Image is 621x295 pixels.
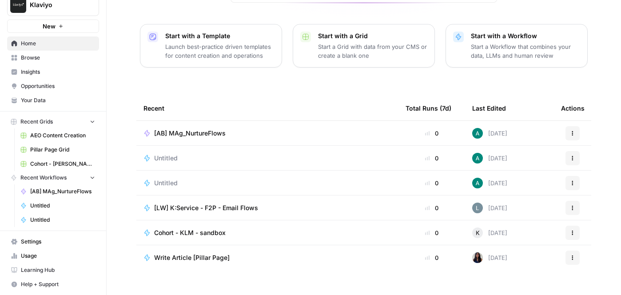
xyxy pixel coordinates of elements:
div: 0 [406,253,458,262]
button: Recent Workflows [7,171,99,184]
button: Start with a WorkflowStart a Workflow that combines your data, LLMs and human review [446,24,588,68]
a: [AB] MAg_NurtureFlows [143,129,391,138]
a: Insights [7,65,99,79]
a: AEO Content Creation [16,128,99,143]
a: Untitled [16,213,99,227]
span: Untitled [154,154,178,163]
p: Start with a Grid [318,32,427,40]
div: [DATE] [472,252,507,263]
a: Usage [7,249,99,263]
div: Last Edited [472,96,506,120]
span: Untitled [154,179,178,187]
a: [LW] K:Service - F2P - Email Flows [143,203,391,212]
div: [DATE] [472,178,507,188]
p: Start a Workflow that combines your data, LLMs and human review [471,42,580,60]
div: 0 [406,179,458,187]
span: Learning Hub [21,266,95,274]
a: Settings [7,235,99,249]
span: Home [21,40,95,48]
p: Start with a Workflow [471,32,580,40]
div: Actions [561,96,585,120]
span: K [476,228,480,237]
a: Pillar Page Grid [16,143,99,157]
span: Your Data [21,96,95,104]
img: at7d7wse92yt5bldsr41vehebyo7 [472,128,483,139]
a: Cohort - [PERSON_NAME] - Meta Description Generator Grid (1) [16,157,99,171]
span: AEO Content Creation [30,132,95,140]
a: Home [7,36,99,51]
div: [DATE] [472,128,507,139]
button: Start with a GridStart a Grid with data from your CMS or create a blank one [293,24,435,68]
span: Opportunities [21,82,95,90]
button: Start with a TemplateLaunch best-practice driven templates for content creation and operations [140,24,282,68]
div: [DATE] [472,203,507,213]
a: Untitled [143,154,391,163]
a: Write Article [Pillar Page] [143,253,391,262]
span: Insights [21,68,95,76]
img: at7d7wse92yt5bldsr41vehebyo7 [472,153,483,163]
span: Browse [21,54,95,62]
p: Launch best-practice driven templates for content creation and operations [165,42,275,60]
span: Klaviyo [30,0,84,9]
span: Settings [21,238,95,246]
span: Write Article [Pillar Page] [154,253,230,262]
div: 0 [406,203,458,212]
span: New [43,22,56,31]
a: Untitled [143,179,391,187]
a: Cohort - KLM - sandbox [143,228,391,237]
img: at7d7wse92yt5bldsr41vehebyo7 [472,178,483,188]
span: Recent Grids [20,118,53,126]
span: [AB] MAg_NurtureFlows [154,129,226,138]
div: 0 [406,129,458,138]
span: Pillar Page Grid [30,146,95,154]
div: 0 [406,154,458,163]
img: cfgmwl5o8n4g8136c2vyzna79121 [472,203,483,213]
span: [LW] K:Service - F2P - Email Flows [154,203,258,212]
p: Start with a Template [165,32,275,40]
p: Start a Grid with data from your CMS or create a blank one [318,42,427,60]
button: Help + Support [7,277,99,291]
span: Cohort - [PERSON_NAME] - Meta Description Generator Grid (1) [30,160,95,168]
div: Recent [143,96,391,120]
div: Total Runs (7d) [406,96,451,120]
div: 0 [406,228,458,237]
span: Cohort - KLM - sandbox [154,228,226,237]
span: Help + Support [21,280,95,288]
span: Usage [21,252,95,260]
div: [DATE] [472,227,507,238]
button: New [7,20,99,33]
a: Browse [7,51,99,65]
img: rox323kbkgutb4wcij4krxobkpon [472,252,483,263]
span: Untitled [30,216,95,224]
div: [DATE] [472,153,507,163]
a: Your Data [7,93,99,108]
a: [AB] MAg_NurtureFlows [16,184,99,199]
a: Opportunities [7,79,99,93]
a: Learning Hub [7,263,99,277]
button: Recent Grids [7,115,99,128]
span: Recent Workflows [20,174,67,182]
span: Untitled [30,202,95,210]
a: Untitled [16,199,99,213]
span: [AB] MAg_NurtureFlows [30,187,95,195]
